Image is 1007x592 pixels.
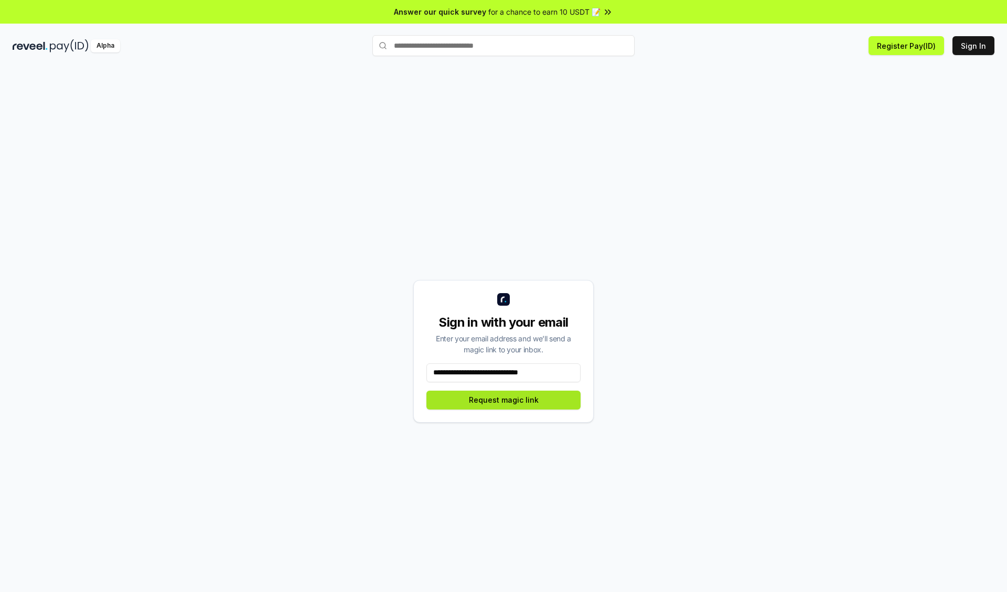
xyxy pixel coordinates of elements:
button: Request magic link [426,391,581,410]
div: Enter your email address and we’ll send a magic link to your inbox. [426,333,581,355]
button: Register Pay(ID) [869,36,944,55]
span: for a chance to earn 10 USDT 📝 [488,6,601,17]
div: Sign in with your email [426,314,581,331]
span: Answer our quick survey [394,6,486,17]
button: Sign In [952,36,994,55]
img: reveel_dark [13,39,48,52]
img: logo_small [497,293,510,306]
img: pay_id [50,39,89,52]
div: Alpha [91,39,120,52]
